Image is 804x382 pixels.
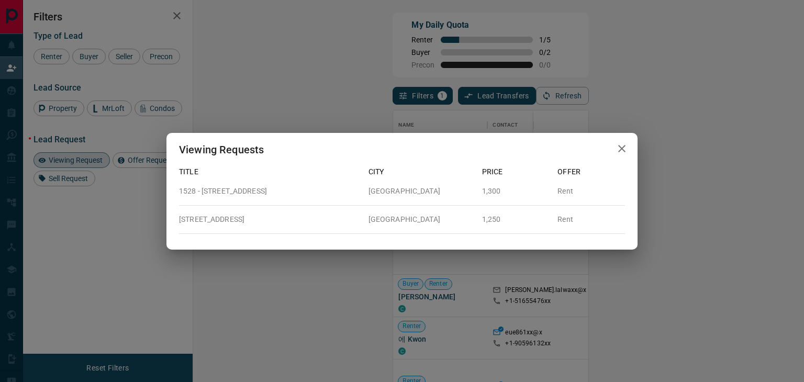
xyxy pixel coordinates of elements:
[368,166,474,177] p: City
[557,214,625,225] p: Rent
[368,186,474,197] p: [GEOGRAPHIC_DATA]
[557,186,625,197] p: Rent
[179,214,360,225] p: [STREET_ADDRESS]
[179,166,360,177] p: Title
[557,166,625,177] p: Offer
[179,186,360,197] p: 1528 - [STREET_ADDRESS]
[482,166,550,177] p: Price
[368,214,474,225] p: [GEOGRAPHIC_DATA]
[482,186,550,197] p: 1,300
[166,133,276,166] h2: Viewing Requests
[482,214,550,225] p: 1,250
